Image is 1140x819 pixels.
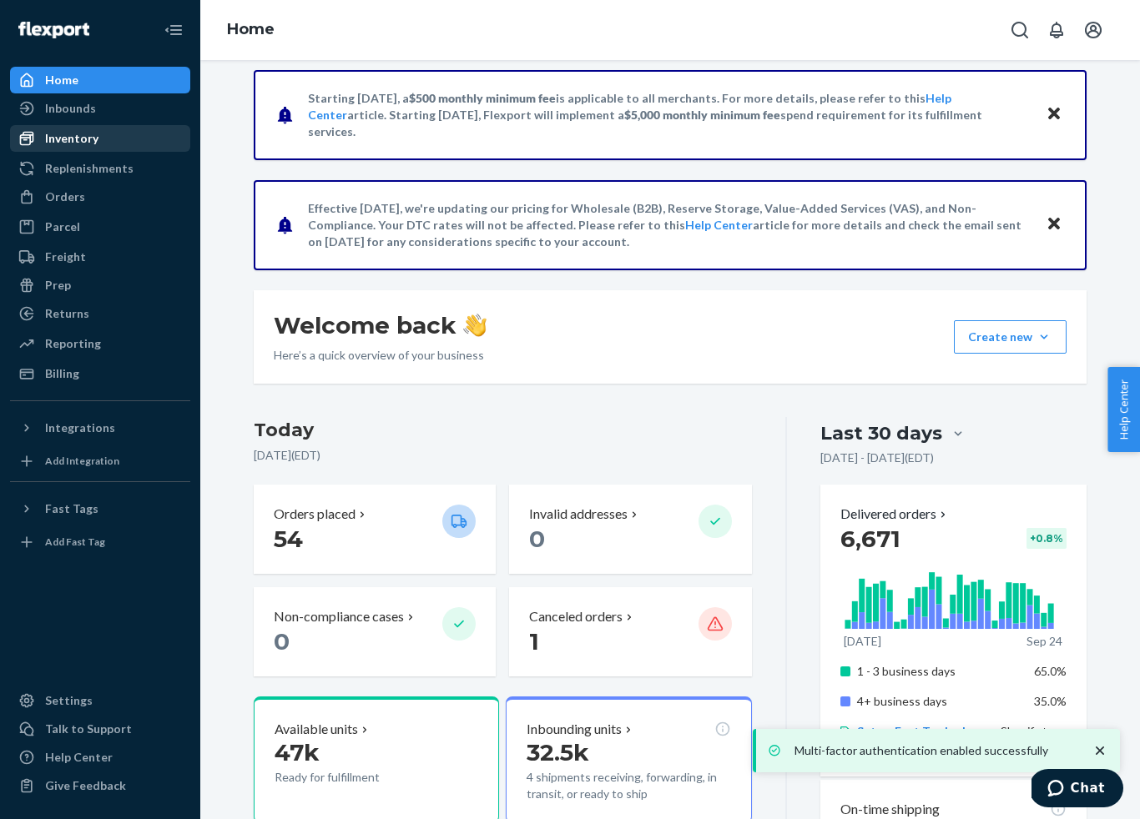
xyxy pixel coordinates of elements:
[10,125,190,152] a: Inventory
[10,330,190,357] a: Reporting
[45,454,119,468] div: Add Integration
[840,525,900,553] span: 6,671
[1034,664,1067,678] span: 65.0%
[45,500,98,517] div: Fast Tags
[1077,13,1110,47] button: Open account menu
[857,724,985,738] a: Set up Fast Tag badges
[274,607,404,626] p: Non-compliance cases
[527,720,622,739] p: Inbounding units
[840,800,940,819] p: On-time shipping
[857,663,1021,680] p: 1 - 3 business days
[10,300,190,327] a: Returns
[45,219,80,235] div: Parcel
[685,218,753,232] a: Help Center
[274,310,487,340] h1: Welcome back
[10,744,190,771] a: Help Center
[1040,13,1073,47] button: Open notifications
[794,742,1075,759] p: Multi-factor authentication enabled successfully
[844,633,881,650] p: [DATE]
[254,447,752,464] p: [DATE] ( EDT )
[45,692,93,709] div: Settings
[10,360,190,387] a: Billing
[45,188,85,205] div: Orders
[45,777,126,794] div: Give Feedback
[275,720,358,739] p: Available units
[1027,528,1067,549] div: + 0.8 %
[45,249,86,265] div: Freight
[10,272,190,299] a: Prep
[254,485,496,574] button: Orders placed 54
[157,13,190,47] button: Close Navigation
[529,607,623,626] p: Canceled orders
[509,485,751,574] button: Invalid addresses 0
[254,417,752,444] h3: Today
[308,90,1030,140] p: Starting [DATE], a is applicable to all merchants. For more details, please refer to this article...
[820,450,934,466] p: [DATE] - [DATE] ( EDT )
[45,420,115,436] div: Integrations
[10,214,190,240] a: Parcel
[1092,742,1108,759] svg: close toast
[45,100,96,117] div: Inbounds
[274,525,303,553] span: 54
[10,183,190,210] a: Orders
[45,130,98,147] div: Inventory
[840,505,950,524] button: Delivered orders
[529,525,545,553] span: 0
[254,587,496,676] button: Non-compliance cases 0
[45,365,79,382] div: Billing
[529,505,628,524] p: Invalid addresses
[275,738,320,766] span: 47k
[527,769,730,802] p: 4 shipments receiving, forwarding, in transit, or ready to ship
[463,314,487,337] img: hand-wave emoji
[274,627,290,656] span: 0
[214,6,288,54] ol: breadcrumbs
[527,738,589,766] span: 32.5k
[45,72,78,88] div: Home
[45,749,113,766] div: Help Center
[274,347,487,364] p: Here’s a quick overview of your business
[18,22,89,38] img: Flexport logo
[624,108,780,122] span: $5,000 monthly minimum fee
[45,160,134,177] div: Replenishments
[45,335,101,352] div: Reporting
[45,721,132,737] div: Talk to Support
[1027,633,1062,650] p: Sep 24
[10,155,190,182] a: Replenishments
[1034,694,1067,708] span: 35.0%
[275,769,429,786] p: Ready for fulfillment
[954,320,1067,354] button: Create new
[45,305,89,322] div: Returns
[509,587,751,676] button: Canceled orders 1
[529,627,539,656] span: 1
[1107,367,1140,452] button: Help Center
[45,277,71,294] div: Prep
[45,535,105,549] div: Add Fast Tag
[1043,213,1065,237] button: Close
[1032,769,1123,811] iframe: Opens a widget where you can chat to one of our agents
[227,20,275,38] a: Home
[10,67,190,93] a: Home
[10,772,190,799] button: Give Feedback
[1043,103,1065,127] button: Close
[10,448,190,475] a: Add Integration
[10,529,190,555] a: Add Fast Tag
[857,693,1021,710] p: 4+ business days
[820,420,942,446] div: Last 30 days
[10,495,190,522] button: Fast Tags
[10,95,190,122] a: Inbounds
[10,415,190,441] button: Integrations
[857,723,1067,756] p: on Shopify to boost sales conversion by up to 25%.
[274,505,356,524] p: Orders placed
[308,200,1030,250] p: Effective [DATE], we're updating our pricing for Wholesale (B2B), Reserve Storage, Value-Added Se...
[10,687,190,714] a: Settings
[10,244,190,270] a: Freight
[1003,13,1037,47] button: Open Search Box
[409,91,556,105] span: $500 monthly minimum fee
[10,716,190,742] button: Talk to Support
